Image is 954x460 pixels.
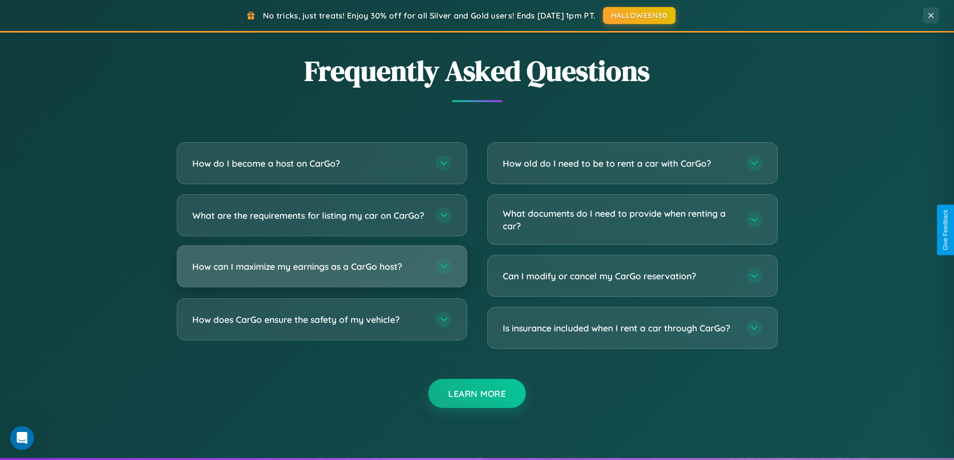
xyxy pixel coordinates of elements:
[10,426,34,450] iframe: Intercom live chat
[503,322,736,334] h3: Is insurance included when I rent a car through CarGo?
[263,11,595,21] span: No tricks, just treats! Enjoy 30% off for all Silver and Gold users! Ends [DATE] 1pm PT.
[192,260,426,273] h3: How can I maximize my earnings as a CarGo host?
[503,270,736,282] h3: Can I modify or cancel my CarGo reservation?
[192,313,426,326] h3: How does CarGo ensure the safety of my vehicle?
[942,210,949,250] div: Give Feedback
[503,157,736,170] h3: How old do I need to be to rent a car with CarGo?
[603,7,676,24] button: HALLOWEEN30
[192,157,426,170] h3: How do I become a host on CarGo?
[192,209,426,222] h3: What are the requirements for listing my car on CarGo?
[503,207,736,232] h3: What documents do I need to provide when renting a car?
[177,52,778,90] h2: Frequently Asked Questions
[428,379,526,408] button: Learn More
